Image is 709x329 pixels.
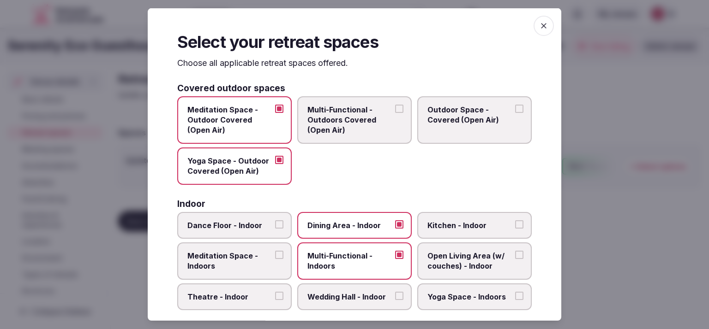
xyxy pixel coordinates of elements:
span: Dining Area - Indoor [307,220,392,230]
button: Outdoor Space - Covered (Open Air) [515,104,523,112]
button: Theatre - Indoor [275,292,283,300]
button: Yoga Space - Outdoor Covered (Open Air) [275,156,283,164]
span: Meditation Space - Indoors [187,251,272,271]
p: Choose all applicable retreat spaces offered. [177,57,532,69]
button: Meditation Space - Outdoor Covered (Open Air) [275,104,283,112]
span: Multi-Functional - Outdoors Covered (Open Air) [307,104,392,135]
span: Theatre - Indoor [187,292,272,302]
h3: Covered outdoor spaces [177,83,285,92]
span: Meditation Space - Outdoor Covered (Open Air) [187,104,272,135]
span: Yoga Space - Outdoor Covered (Open Air) [187,156,272,176]
button: Open Living Area (w/ couches) - Indoor [515,251,523,259]
button: Wedding Hall - Indoor [395,292,403,300]
span: Yoga Space - Indoors [427,292,512,302]
h2: Select your retreat spaces [177,30,532,53]
span: Dance Floor - Indoor [187,220,272,230]
span: Multi-Functional - Indoors [307,251,392,271]
span: Outdoor Space - Covered (Open Air) [427,104,512,125]
button: Dining Area - Indoor [395,220,403,228]
button: Dance Floor - Indoor [275,220,283,228]
span: Kitchen - Indoor [427,220,512,230]
button: Meditation Space - Indoors [275,251,283,259]
h3: Indoor [177,199,205,208]
button: Yoga Space - Indoors [515,292,523,300]
button: Multi-Functional - Outdoors Covered (Open Air) [395,104,403,112]
button: Multi-Functional - Indoors [395,251,403,259]
span: Open Living Area (w/ couches) - Indoor [427,251,512,271]
span: Wedding Hall - Indoor [307,292,392,302]
button: Kitchen - Indoor [515,220,523,228]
